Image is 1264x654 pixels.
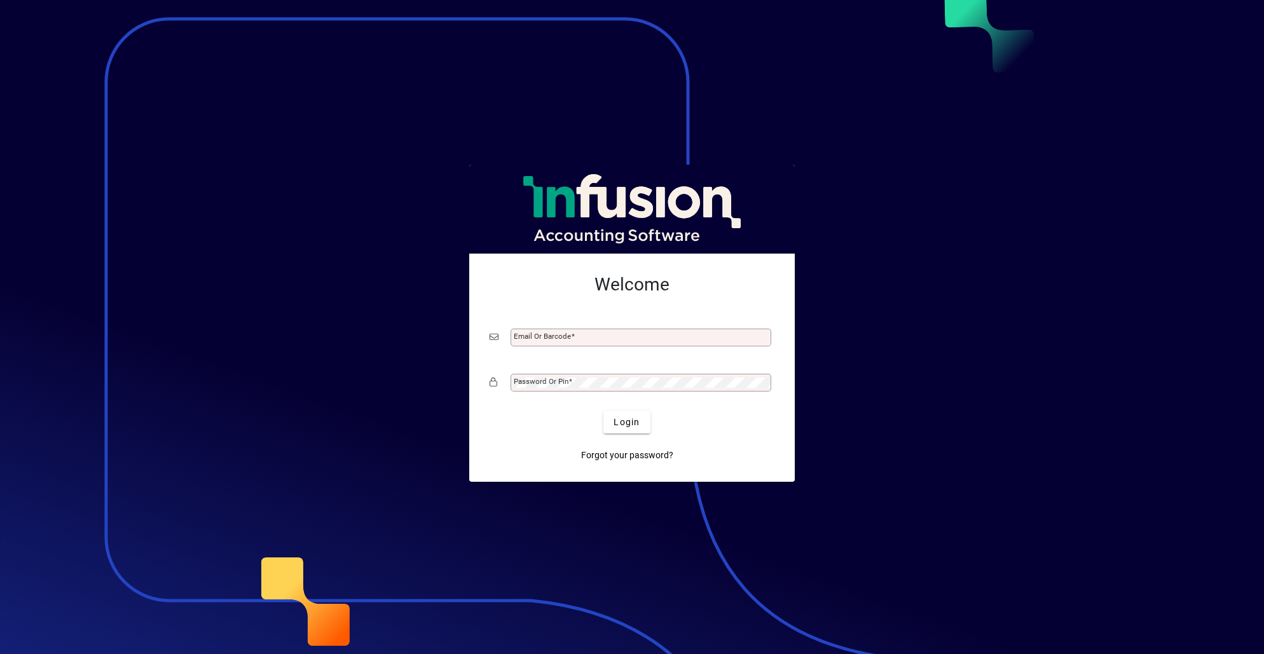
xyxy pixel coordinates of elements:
[603,411,650,433] button: Login
[514,332,571,341] mat-label: Email or Barcode
[514,377,568,386] mat-label: Password or Pin
[614,416,640,429] span: Login
[490,274,774,296] h2: Welcome
[581,449,673,462] span: Forgot your password?
[576,444,678,467] a: Forgot your password?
